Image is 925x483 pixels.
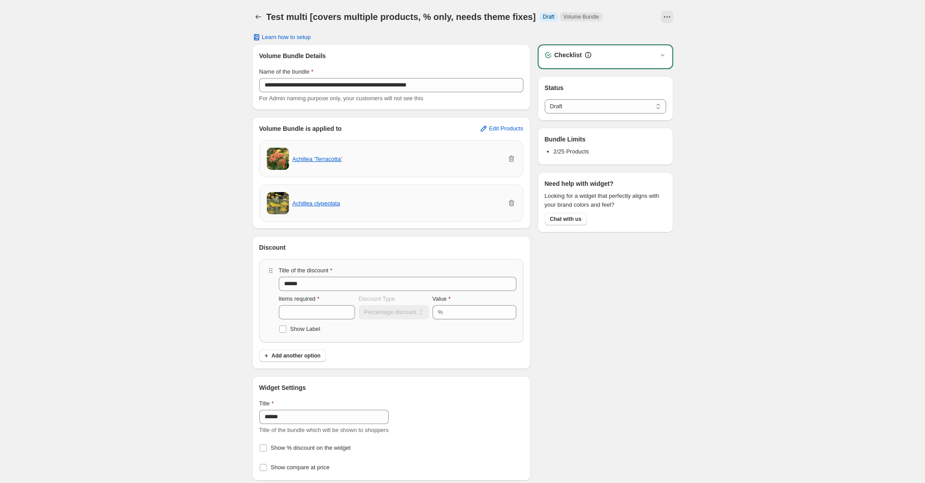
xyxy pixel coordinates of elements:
[359,295,395,303] label: Discount Type
[271,444,351,451] span: Show % discount on the widget
[438,308,443,317] div: %
[293,200,340,207] button: Achillea clypeolata
[267,148,289,170] img: Achillea 'Terracotta'
[279,295,320,303] label: Items required
[545,192,666,209] span: Looking for a widget that perfectly aligns with your brand colors and feel?
[259,67,314,76] label: Name of the bundle
[259,243,286,252] h3: Discount
[545,213,587,225] button: Chat with us
[259,399,274,408] label: Title
[279,266,332,275] label: Title of the discount
[259,349,326,362] button: Add another option
[545,135,586,144] h3: Bundle Limits
[247,31,316,43] button: Learn how to setup
[489,125,523,132] span: Edit Products
[271,464,330,471] span: Show compare at price
[543,13,554,20] span: Draft
[661,11,673,23] button: View actions for Test multi [covers multiple products, % only, needs theme fixes]
[262,34,311,41] span: Learn how to setup
[433,295,451,303] label: Value
[259,95,423,102] span: For Admin naming purpose only, your customers will not see this
[259,383,306,392] h3: Widget Settings
[554,148,589,155] span: 2/25 Products
[554,51,582,59] h3: Checklist
[545,179,614,188] h3: Need help with widget?
[252,11,265,23] button: Back
[293,156,342,162] button: Achillea 'Terracotta'
[259,51,523,60] h3: Volume Bundle Details
[550,216,582,223] span: Chat with us
[474,122,528,136] button: Edit Products
[290,326,320,332] span: Show Label
[545,83,666,92] h3: Status
[259,427,389,433] span: Title of the bundle which will be shown to shoppers
[266,12,536,22] h1: Test multi [covers multiple products, % only, needs theme fixes]
[272,352,321,359] span: Add another option
[259,124,342,133] h3: Volume Bundle is applied to
[563,13,599,20] span: Volume Bundle
[267,192,289,214] img: Achillea clypeolata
